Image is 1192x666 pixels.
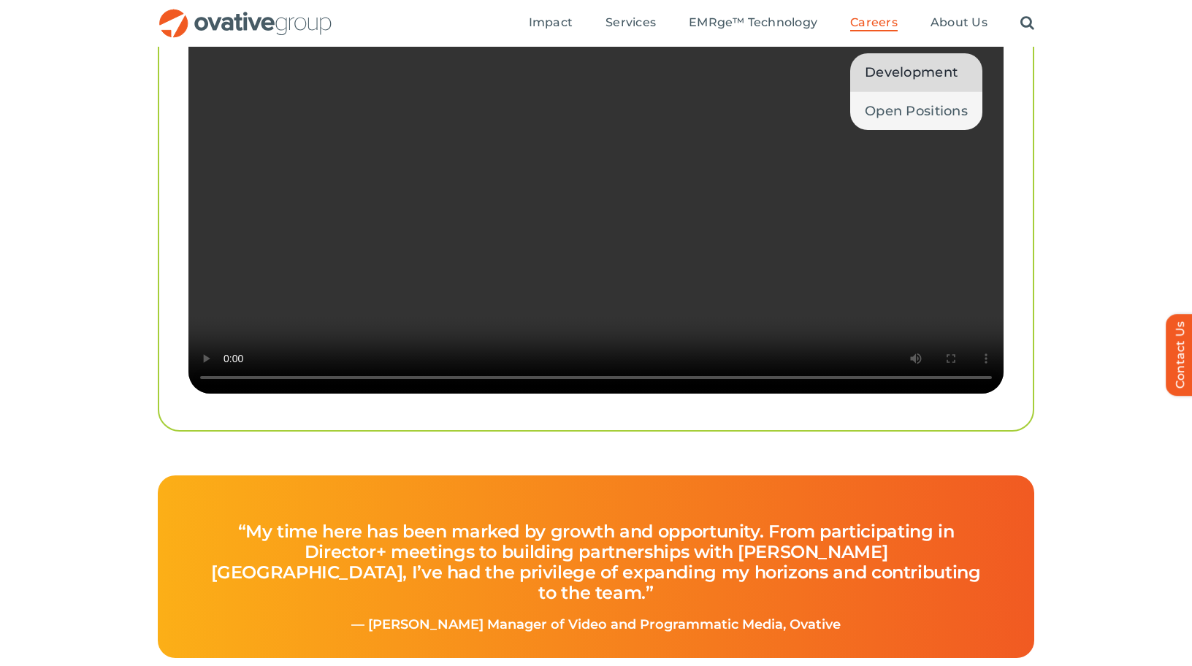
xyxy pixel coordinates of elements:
a: Open Positions [850,92,982,130]
span: EMRge™ Technology [689,15,817,30]
span: Development [865,62,958,83]
a: Search [1020,15,1034,31]
p: — [PERSON_NAME] Manager of Video and Programmatic Media, Ovative [192,618,1000,632]
span: Open Positions [865,101,968,121]
h4: “My time here has been marked by growth and opportunity. From participating in Director+ meetings... [192,507,1000,618]
span: Impact [529,15,573,30]
span: About Us [931,15,987,30]
a: OG_Full_horizontal_RGB [158,7,333,21]
span: Careers [850,15,898,30]
span: Services [605,15,656,30]
a: About Us [931,15,987,31]
a: Careers [850,15,898,31]
a: Services [605,15,656,31]
a: Development [850,53,982,91]
a: EMRge™ Technology [689,15,817,31]
a: Impact [529,15,573,31]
